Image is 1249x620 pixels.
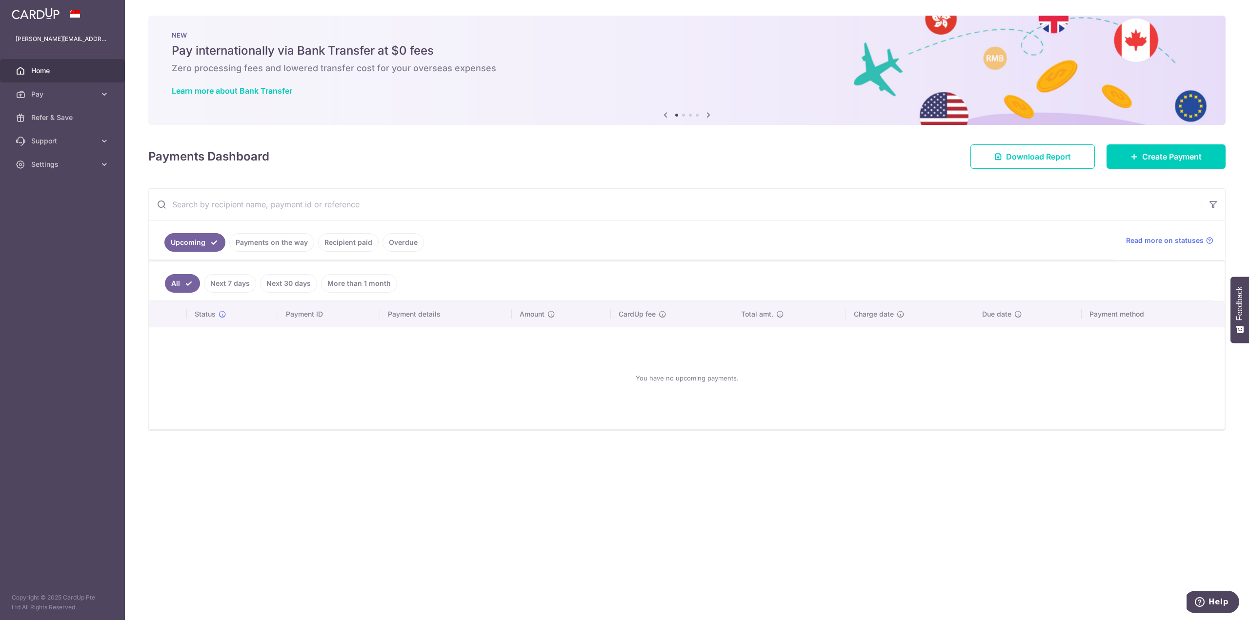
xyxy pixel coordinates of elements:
span: Feedback [1235,286,1244,320]
img: CardUp [12,8,60,20]
button: Feedback - Show survey [1230,277,1249,343]
a: Next 7 days [204,274,256,293]
span: Home [31,66,96,76]
th: Payment details [380,301,512,327]
h4: Payments Dashboard [148,148,269,165]
span: Read more on statuses [1126,236,1204,245]
a: More than 1 month [321,274,397,293]
div: You have no upcoming payments. [161,335,1213,421]
input: Search by recipient name, payment id or reference [149,189,1202,220]
span: Charge date [854,309,894,319]
span: Status [195,309,216,319]
th: Payment ID [278,301,380,327]
span: Amount [520,309,544,319]
a: Overdue [383,233,424,252]
a: Recipient paid [318,233,379,252]
span: Total amt. [741,309,773,319]
span: Refer & Save [31,113,96,122]
a: Learn more about Bank Transfer [172,86,292,96]
a: Payments on the way [229,233,314,252]
a: Download Report [970,144,1095,169]
span: Create Payment [1142,151,1202,162]
a: Next 30 days [260,274,317,293]
span: Pay [31,89,96,99]
span: Download Report [1006,151,1071,162]
img: Bank transfer banner [148,16,1226,125]
a: Read more on statuses [1126,236,1213,245]
h5: Pay internationally via Bank Transfer at $0 fees [172,43,1202,59]
a: All [165,274,200,293]
th: Payment method [1082,301,1225,327]
span: Settings [31,160,96,169]
a: Upcoming [164,233,225,252]
p: NEW [172,31,1202,39]
h6: Zero processing fees and lowered transfer cost for your overseas expenses [172,62,1202,74]
a: Create Payment [1107,144,1226,169]
p: [PERSON_NAME][EMAIL_ADDRESS][PERSON_NAME][DOMAIN_NAME] [16,34,109,44]
span: Due date [982,309,1011,319]
span: CardUp fee [619,309,656,319]
iframe: Opens a widget where you can find more information [1187,591,1239,615]
span: Support [31,136,96,146]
